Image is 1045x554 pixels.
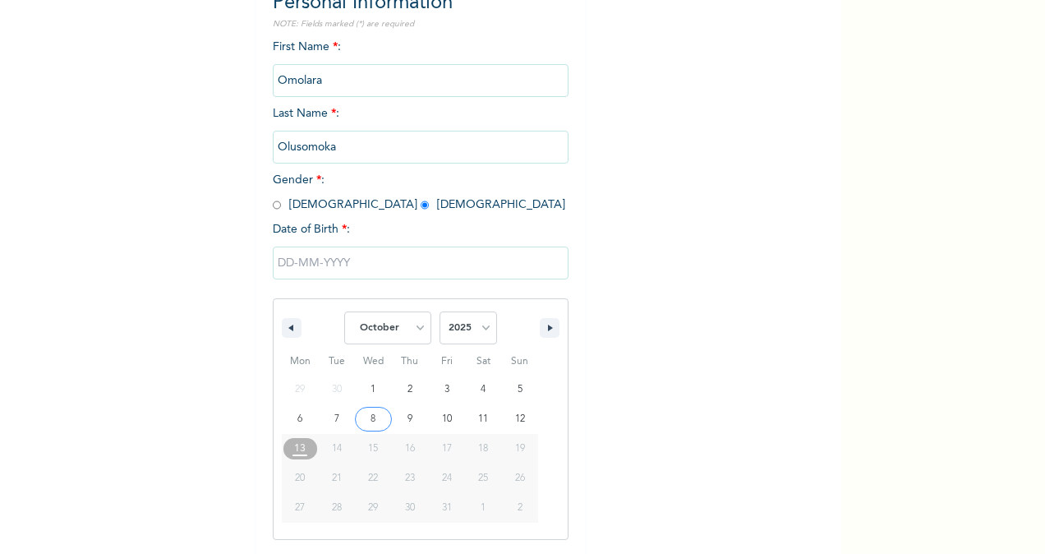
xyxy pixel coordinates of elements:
button: 8 [355,404,392,434]
span: 5 [518,375,522,404]
span: Sat [465,349,502,375]
button: 4 [465,375,502,404]
button: 26 [501,464,538,493]
button: 6 [282,404,319,434]
span: 27 [295,493,305,523]
span: 17 [442,434,452,464]
button: 27 [282,493,319,523]
button: 15 [355,434,392,464]
input: Enter your first name [273,64,569,97]
button: 10 [428,404,465,434]
span: 2 [407,375,412,404]
span: 24 [442,464,452,493]
button: 1 [355,375,392,404]
span: Sun [501,349,538,375]
span: Last Name : [273,108,569,153]
button: 25 [465,464,502,493]
span: 26 [515,464,525,493]
button: 16 [392,434,429,464]
span: 18 [478,434,488,464]
span: 21 [332,464,342,493]
span: 28 [332,493,342,523]
button: 21 [319,464,356,493]
input: Enter your last name [273,131,569,164]
span: 9 [407,404,412,434]
button: 13 [282,434,319,464]
span: 13 [294,434,306,464]
span: Gender : [DEMOGRAPHIC_DATA] [DEMOGRAPHIC_DATA] [273,174,565,210]
button: 12 [501,404,538,434]
button: 30 [392,493,429,523]
span: 1 [371,375,375,404]
button: 2 [392,375,429,404]
span: 23 [405,464,415,493]
span: 29 [368,493,378,523]
span: Fri [428,349,465,375]
span: Thu [392,349,429,375]
span: 25 [478,464,488,493]
span: Date of Birth : [273,221,350,238]
button: 22 [355,464,392,493]
span: 15 [368,434,378,464]
span: 8 [371,404,375,434]
span: 31 [442,493,452,523]
span: 7 [334,404,339,434]
input: DD-MM-YYYY [273,247,569,279]
button: 20 [282,464,319,493]
span: 12 [515,404,525,434]
button: 18 [465,434,502,464]
button: 14 [319,434,356,464]
span: Mon [282,349,319,375]
button: 9 [392,404,429,434]
span: 16 [405,434,415,464]
p: NOTE: Fields marked (*) are required [273,18,569,30]
button: 5 [501,375,538,404]
span: 30 [405,493,415,523]
span: First Name : [273,41,569,86]
button: 28 [319,493,356,523]
button: 19 [501,434,538,464]
button: 23 [392,464,429,493]
span: Wed [355,349,392,375]
span: 20 [295,464,305,493]
button: 7 [319,404,356,434]
span: 22 [368,464,378,493]
span: 6 [297,404,302,434]
span: 10 [442,404,452,434]
span: Tue [319,349,356,375]
span: 14 [332,434,342,464]
button: 24 [428,464,465,493]
button: 29 [355,493,392,523]
span: 11 [478,404,488,434]
span: 19 [515,434,525,464]
button: 31 [428,493,465,523]
span: 3 [444,375,449,404]
button: 11 [465,404,502,434]
button: 3 [428,375,465,404]
button: 17 [428,434,465,464]
span: 4 [481,375,486,404]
